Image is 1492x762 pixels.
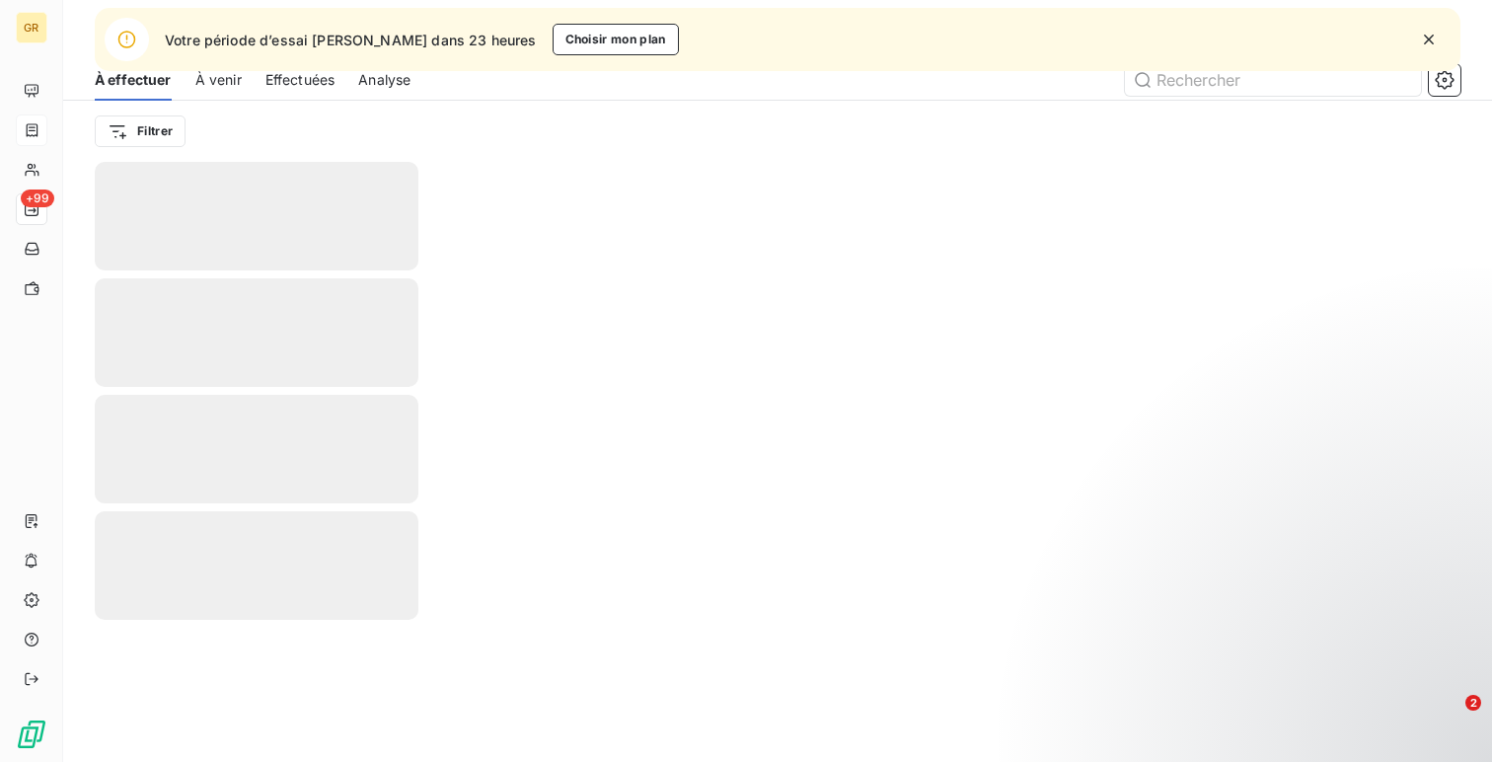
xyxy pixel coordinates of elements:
span: À effectuer [95,70,172,90]
img: Logo LeanPay [16,719,47,750]
input: Rechercher [1125,64,1421,96]
span: À venir [195,70,242,90]
span: Effectuées [265,70,336,90]
span: 2 [1465,695,1481,711]
iframe: Intercom notifications message [1097,571,1492,709]
div: GR [16,12,47,43]
span: Votre période d’essai [PERSON_NAME] dans 23 heures [165,30,537,50]
span: Analyse [358,70,410,90]
iframe: Intercom live chat [1425,695,1472,742]
button: Filtrer [95,115,186,147]
button: Choisir mon plan [553,24,679,55]
span: +99 [21,190,54,207]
